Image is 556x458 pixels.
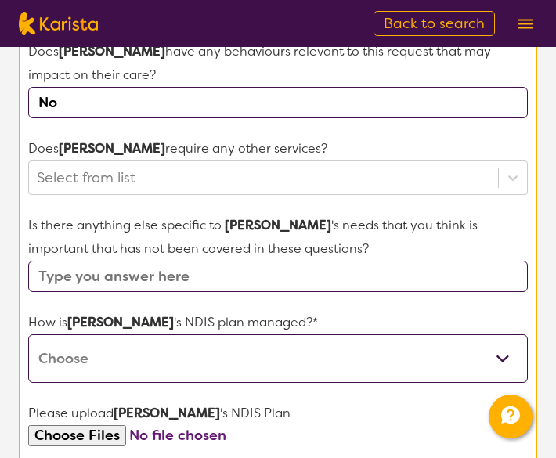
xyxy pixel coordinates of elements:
p: Please upload 's NDIS Plan [28,402,528,425]
strong: [PERSON_NAME] [67,314,174,330]
strong: [PERSON_NAME] [59,43,165,60]
strong: [PERSON_NAME] [59,140,165,157]
button: Channel Menu [489,395,533,438]
p: Is there anything else specific to 's needs that you think is important that has not been covered... [28,214,528,261]
p: Does require any other services? [28,137,528,160]
p: How is 's NDIS plan managed?* [28,311,528,334]
strong: [PERSON_NAME] [114,405,220,421]
p: Does have any behaviours relevant to this request that may impact on their care? [28,40,528,87]
input: Type you answer here [28,261,528,292]
strong: [PERSON_NAME] [225,217,331,233]
img: Karista logo [19,12,98,35]
a: Back to search [374,11,495,36]
span: Back to search [384,14,485,33]
input: Please briefly explain [28,87,528,118]
img: menu [518,19,533,29]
